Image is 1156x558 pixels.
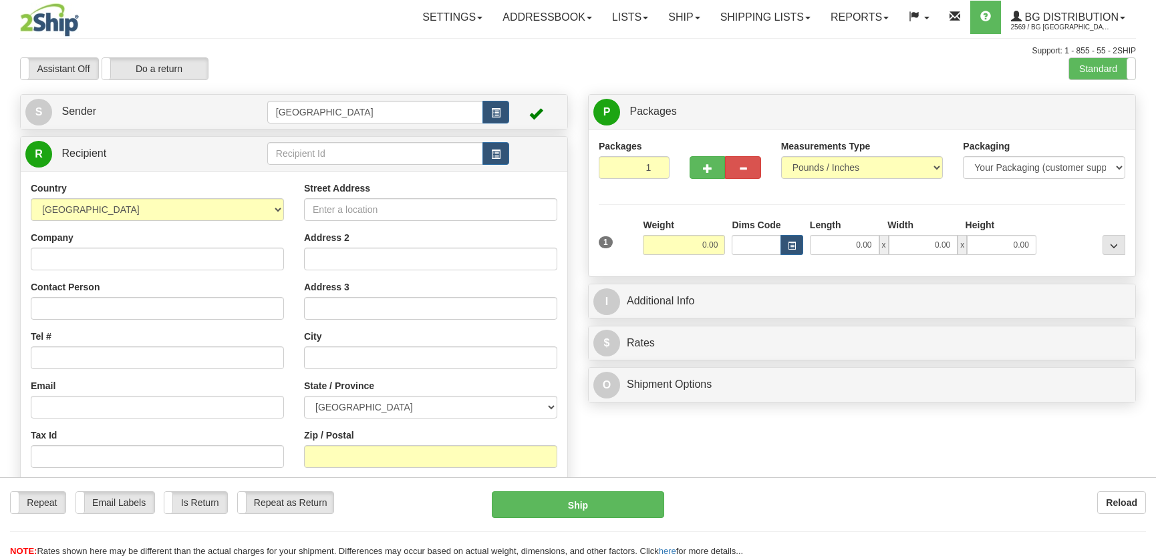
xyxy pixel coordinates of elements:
[593,288,620,315] span: I
[102,58,208,79] label: Do a return
[21,58,98,79] label: Assistant Off
[593,99,620,125] span: P
[593,330,1131,357] a: $Rates
[31,231,74,244] label: Company
[20,3,79,37] img: logo2569.jpg
[963,139,1010,153] label: Packaging
[1069,58,1135,79] label: Standard
[593,288,1131,315] a: IAdditional Info
[31,182,67,195] label: Country
[304,198,557,221] input: Enter a location
[599,139,642,153] label: Packages
[11,492,65,513] label: Repeat
[76,492,154,513] label: Email Labels
[61,148,106,159] span: Recipient
[31,280,100,294] label: Contact Person
[492,491,664,518] button: Ship
[1097,491,1146,514] button: Reload
[593,98,1131,125] a: P Packages
[593,372,620,398] span: O
[25,140,241,168] a: R Recipient
[1011,21,1111,34] span: 2569 / BG [GEOGRAPHIC_DATA] (PRINCIPAL)
[1125,211,1155,347] iframe: chat widget
[304,429,354,442] label: Zip / Postal
[304,379,374,392] label: State / Province
[658,1,710,34] a: Ship
[25,98,267,125] a: S Sender
[492,1,602,34] a: Addressbook
[20,45,1136,57] div: Support: 1 - 855 - 55 - 2SHIP
[412,1,492,34] a: Settings
[304,231,349,244] label: Address 2
[304,280,349,294] label: Address 3
[602,1,658,34] a: Lists
[593,330,620,356] span: $
[25,99,52,125] span: S
[781,139,871,153] label: Measurements Type
[1001,1,1135,34] a: BG Distribution 2569 / BG [GEOGRAPHIC_DATA] (PRINCIPAL)
[958,235,967,255] span: x
[643,218,674,232] label: Weight
[732,218,780,232] label: Dims Code
[238,492,333,513] label: Repeat as Return
[821,1,899,34] a: Reports
[1103,235,1125,255] div: ...
[10,546,37,556] span: NOTE:
[593,371,1131,398] a: OShipment Options
[304,330,321,343] label: City
[599,236,613,248] span: 1
[61,105,96,117] span: Sender
[267,101,483,123] input: Sender Id
[810,218,841,232] label: Length
[629,105,676,117] span: Packages
[710,1,821,34] a: Shipping lists
[25,141,52,168] span: R
[31,330,51,343] label: Tel #
[887,218,913,232] label: Width
[1022,11,1119,23] span: BG Distribution
[267,142,483,165] input: Recipient Id
[659,546,676,556] a: here
[966,218,995,232] label: Height
[164,492,227,513] label: Is Return
[31,379,55,392] label: Email
[1106,497,1137,508] b: Reload
[31,429,57,442] label: Tax Id
[304,182,370,195] label: Street Address
[879,235,889,255] span: x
